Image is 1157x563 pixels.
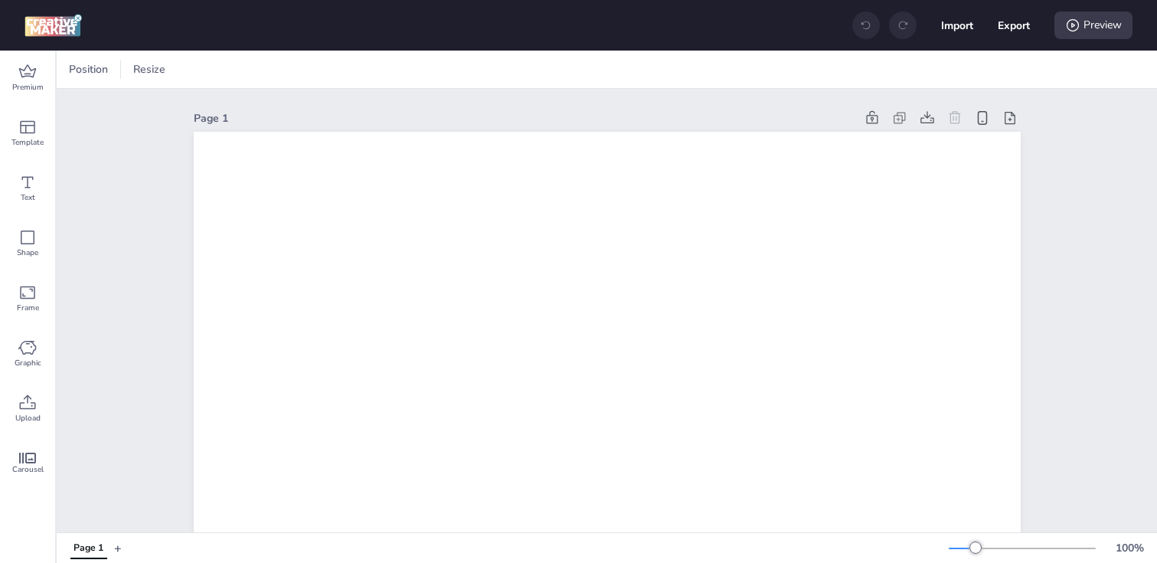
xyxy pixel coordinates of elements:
button: Export [998,9,1030,41]
span: Graphic [15,357,41,369]
div: Preview [1054,11,1132,39]
span: Premium [12,81,44,93]
div: Tabs [63,535,114,561]
button: + [114,535,122,561]
span: Text [21,191,35,204]
img: logo Creative Maker [25,14,82,37]
span: Template [11,136,44,149]
span: Upload [15,412,41,424]
span: Position [66,61,111,77]
span: Resize [130,61,168,77]
span: Frame [17,302,39,314]
div: Page 1 [194,110,855,126]
button: Import [941,9,973,41]
div: Page 1 [74,542,103,555]
div: 100 % [1111,540,1148,556]
span: Carousel [12,463,44,476]
span: Shape [17,247,38,259]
